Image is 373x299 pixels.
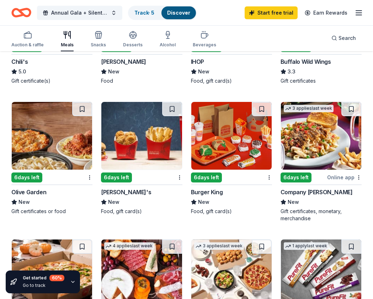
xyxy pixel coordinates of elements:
[123,42,143,48] div: Desserts
[101,57,146,66] div: [PERSON_NAME]
[288,67,295,76] span: 3.3
[191,172,222,182] div: 6 days left
[101,102,182,170] img: Image for Wendy's
[191,208,272,215] div: Food, gift card(s)
[23,283,64,288] div: Go to track
[23,275,64,281] div: Get started
[101,77,182,84] div: Food
[49,275,64,281] div: 60 %
[191,188,223,196] div: Burger King
[11,42,44,48] div: Auction & raffle
[91,42,106,48] div: Snacks
[12,102,92,170] img: Image for Olive Garden
[18,67,26,76] span: 5.0
[191,57,204,66] div: IHOP
[281,102,362,222] a: Image for Company Brinker3 applieslast week6days leftOnline appCompany [PERSON_NAME]NewGift certi...
[327,173,362,182] div: Online app
[128,6,197,20] button: Track· 5Discover
[281,77,362,84] div: Gift certificates
[61,42,74,48] div: Meals
[101,102,182,215] a: Image for Wendy's6days left[PERSON_NAME]'sNewFood, gift card(s)
[11,102,92,215] a: Image for Olive Garden6days leftOlive GardenNewGift certificates or food
[108,67,119,76] span: New
[284,105,334,112] div: 3 applies last week
[198,67,209,76] span: New
[11,77,92,84] div: Gift certificate(s)
[245,6,298,19] a: Start free trial
[194,242,244,250] div: 3 applies last week
[11,188,46,196] div: Olive Garden
[91,28,106,51] button: Snacks
[193,28,216,51] button: Beverages
[11,4,31,21] a: Home
[108,198,119,206] span: New
[191,102,272,170] img: Image for Burger King
[300,6,352,19] a: Earn Rewards
[37,6,122,20] button: Annual Gala + Silent Auction Fundraiser
[11,208,92,215] div: Gift certificates or food
[61,28,74,51] button: Meals
[193,42,216,48] div: Beverages
[191,102,272,215] a: Image for Burger King6days leftBurger KingNewFood, gift card(s)
[281,188,353,196] div: Company [PERSON_NAME]
[101,172,132,182] div: 6 days left
[11,172,42,182] div: 6 days left
[123,28,143,51] button: Desserts
[134,10,154,16] a: Track· 5
[284,242,329,250] div: 1 apply last week
[11,28,44,51] button: Auction & raffle
[167,10,190,16] a: Discover
[101,188,151,196] div: [PERSON_NAME]'s
[51,9,108,17] span: Annual Gala + Silent Auction Fundraiser
[191,77,272,84] div: Food, gift card(s)
[288,198,299,206] span: New
[281,172,311,182] div: 6 days left
[198,198,209,206] span: New
[281,102,361,170] img: Image for Company Brinker
[326,31,362,45] button: Search
[160,28,176,51] button: Alcohol
[281,57,331,66] div: Buffalo Wild Wings
[101,208,182,215] div: Food, gift card(s)
[104,242,154,250] div: 4 applies last week
[11,57,28,66] div: Chili's
[281,208,362,222] div: Gift certificates, monetary, merchandise
[18,198,30,206] span: New
[339,34,356,42] span: Search
[160,42,176,48] div: Alcohol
